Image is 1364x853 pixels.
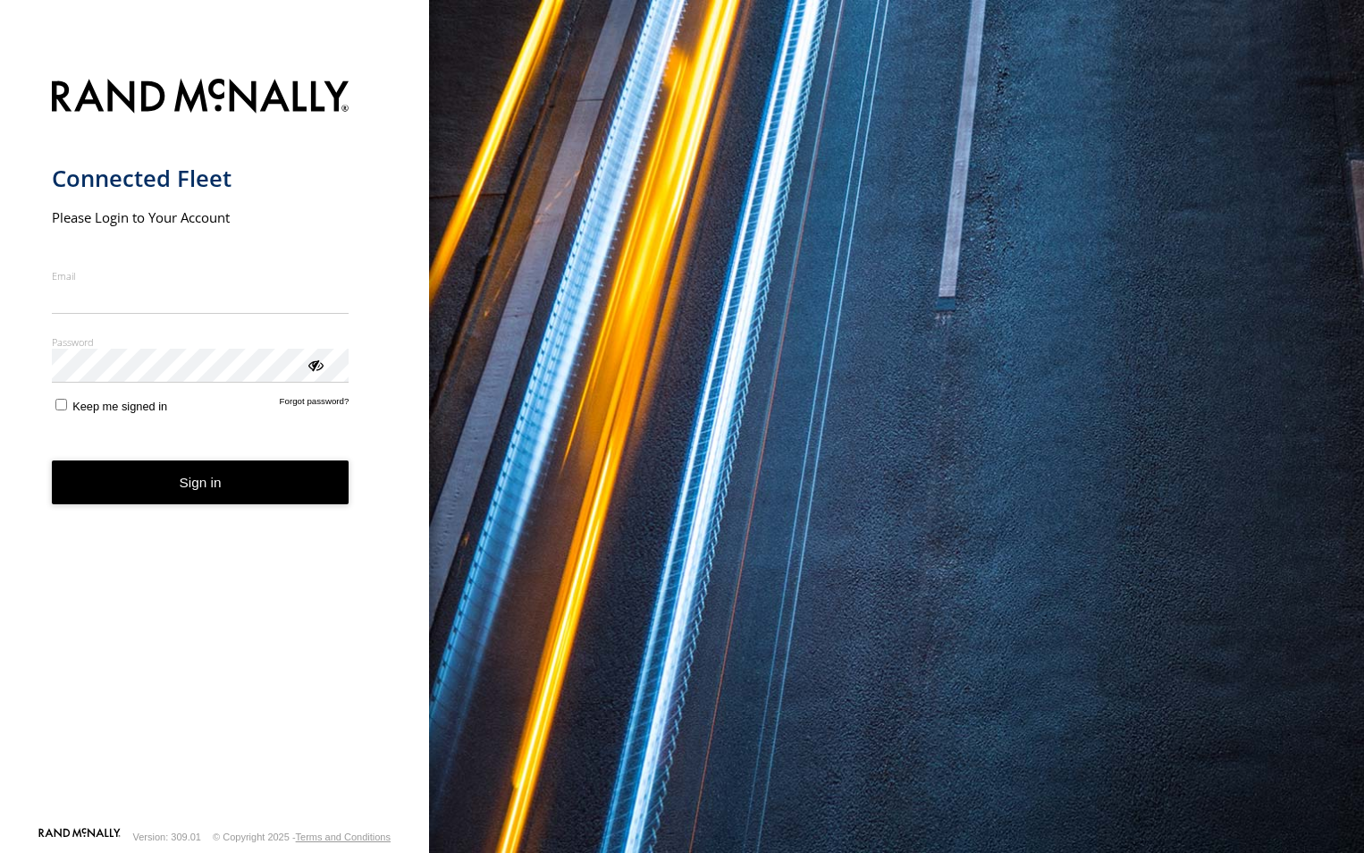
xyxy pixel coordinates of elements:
[280,396,349,413] a: Forgot password?
[55,399,67,410] input: Keep me signed in
[52,164,349,193] h1: Connected Fleet
[38,828,121,846] a: Visit our Website
[52,208,349,226] h2: Please Login to Your Account
[52,335,349,349] label: Password
[133,832,201,842] div: Version: 309.01
[52,269,349,283] label: Email
[72,400,167,413] span: Keep me signed in
[52,75,349,121] img: Rand McNally
[213,832,391,842] div: © Copyright 2025 -
[52,460,349,504] button: Sign in
[306,355,324,373] div: ViewPassword
[52,68,378,826] form: main
[296,832,391,842] a: Terms and Conditions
